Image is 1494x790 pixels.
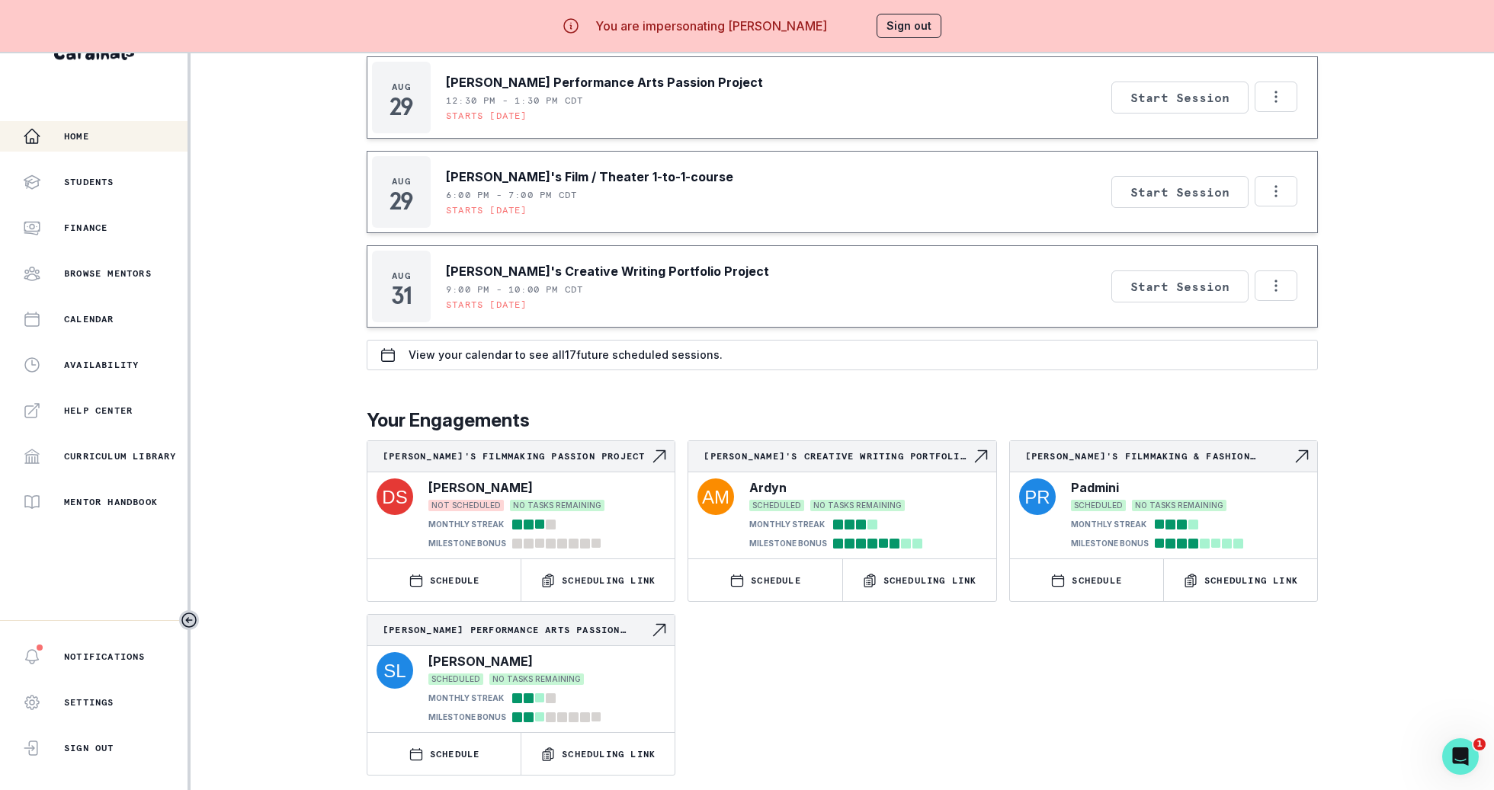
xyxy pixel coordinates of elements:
p: Starts [DATE] [446,110,527,122]
span: NO TASKS REMAINING [510,500,604,511]
p: SCHEDULE [751,574,801,587]
button: SCHEDULE [367,559,521,601]
button: SCHEDULE [688,559,842,601]
p: SCHEDULE [430,748,480,760]
p: 6:00 PM - 7:00 PM CDT [446,189,577,201]
button: SCHEDULE [1010,559,1163,601]
p: [PERSON_NAME]'s Creative Writing Portfolio Project [446,262,769,280]
p: Browse Mentors [64,267,152,280]
p: Scheduling Link [562,574,656,587]
p: Scheduling Link [883,574,977,587]
p: Scheduling Link [562,748,656,760]
button: Scheduling Link [843,559,996,601]
p: Starts [DATE] [446,204,527,216]
p: You are impersonating [PERSON_NAME] [595,17,827,35]
p: Starts [DATE] [446,299,527,311]
p: 31 [391,288,411,303]
p: [PERSON_NAME]'s Film / Theater 1-to-1-course [446,168,733,186]
p: Help Center [64,405,133,417]
p: Students [64,176,114,188]
button: Options [1255,270,1297,301]
p: Aug [392,81,411,93]
img: svg [1019,478,1056,515]
p: [PERSON_NAME]'s Creative Writing Portfolio Project [704,450,971,462]
p: View your calendar to see all 17 future scheduled sessions. [409,349,723,361]
p: Scheduling Link [1204,574,1298,587]
img: svg [377,652,413,689]
p: [PERSON_NAME] Performance Arts Passion Project [383,624,650,636]
iframe: Intercom live chat [1442,738,1479,775]
p: MONTHLY STREAK [428,692,504,704]
p: Finance [64,222,107,234]
button: Options [1255,82,1297,112]
svg: Navigate to engagement page [650,447,668,465]
img: svg [377,478,413,515]
p: [PERSON_NAME] [428,478,533,497]
p: Mentor Handbook [64,496,158,508]
button: Start Session [1111,82,1249,114]
span: NOT SCHEDULED [428,500,504,511]
a: [PERSON_NAME]'s Creative Writing Portfolio ProjectNavigate to engagement pageArdynSCHEDULEDNO TAS... [688,441,995,552]
span: SCHEDULED [428,673,483,685]
button: Toggle sidebar [179,610,199,630]
p: Padmini [1071,478,1119,497]
p: 9:00 PM - 10:00 PM CDT [446,283,583,296]
p: [PERSON_NAME]'s Filmmaking Passion Project [383,450,650,462]
p: Calendar [64,313,114,325]
p: [PERSON_NAME]'s Filmmaking & Fashion Exploratory Mentorship [1025,450,1293,462]
svg: Navigate to engagement page [650,621,668,639]
span: SCHEDULED [749,500,804,511]
p: [PERSON_NAME] [428,652,533,670]
p: Settings [64,696,114,708]
p: MILESTONE BONUS [1071,538,1149,549]
p: [PERSON_NAME] Performance Arts Passion Project [446,73,763,91]
button: Scheduling Link [1164,559,1317,601]
a: [PERSON_NAME]'s Filmmaking & Fashion Exploratory MentorshipNavigate to engagement pagePadminiSCHE... [1010,441,1317,552]
p: Sign Out [64,742,114,754]
p: 12:30 PM - 1:30 PM CDT [446,94,583,107]
svg: Navigate to engagement page [972,447,990,465]
p: Your Engagements [367,407,1318,434]
img: svg [697,478,734,515]
svg: Navigate to engagement page [1293,447,1311,465]
p: MONTHLY STREAK [749,519,825,530]
a: [PERSON_NAME] Performance Arts Passion ProjectNavigate to engagement page[PERSON_NAME]SCHEDULEDNO... [367,615,675,726]
p: Notifications [64,651,146,663]
span: NO TASKS REMAINING [1132,500,1226,511]
p: MILESTONE BONUS [428,712,506,723]
p: MILESTONE BONUS [749,538,827,549]
p: MONTHLY STREAK [1071,519,1146,530]
p: SCHEDULE [1072,574,1122,587]
p: MILESTONE BONUS [428,538,506,549]
span: 1 [1473,738,1486,750]
p: Aug [392,270,411,282]
a: [PERSON_NAME]'s Filmmaking Passion ProjectNavigate to engagement page[PERSON_NAME]NOT SCHEDULEDNO... [367,441,675,552]
button: Scheduling Link [521,733,675,775]
p: Home [64,130,89,142]
p: Aug [392,175,411,187]
button: Scheduling Link [521,559,675,601]
p: 29 [390,99,413,114]
p: SCHEDULE [430,574,480,587]
span: NO TASKS REMAINING [489,673,584,685]
button: Start Session [1111,270,1249,302]
button: Start Session [1111,176,1249,208]
button: Options [1255,176,1297,206]
span: NO TASKS REMAINING [810,500,905,511]
button: SCHEDULE [367,733,521,775]
p: Availability [64,359,139,371]
p: Curriculum Library [64,450,177,462]
span: SCHEDULED [1071,500,1126,511]
p: Ardyn [749,478,787,497]
button: Sign out [877,14,941,38]
p: MONTHLY STREAK [428,519,504,530]
p: 29 [390,194,413,209]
